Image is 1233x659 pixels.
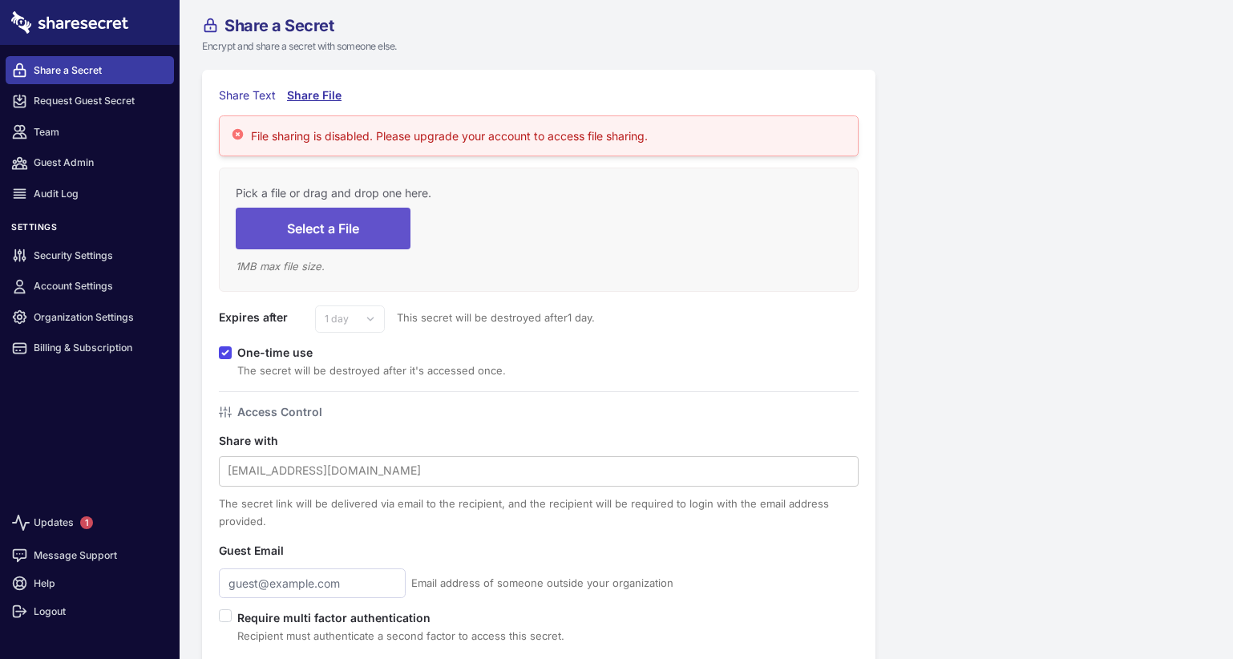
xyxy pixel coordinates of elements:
[6,118,174,146] a: Team
[219,568,406,598] input: guest@example.com
[6,241,174,269] a: Security Settings
[236,260,325,273] em: 1 MB max file size.
[1153,579,1214,640] iframe: Drift Widget Chat Controller
[385,309,595,326] span: This secret will be destroyed after 1 day .
[6,303,174,331] a: Organization Settings
[237,609,564,627] label: Require multi factor authentication
[6,180,174,208] a: Audit Log
[219,497,829,528] span: The secret link will be delivered via email to the recipient, and the recipient will be required ...
[287,87,344,104] div: Share File
[6,541,174,569] a: Message Support
[6,87,174,115] a: Request Guest Secret
[202,39,965,54] p: Encrypt and share a secret with someone else.
[6,597,174,625] a: Logout
[6,149,174,177] a: Guest Admin
[6,569,174,597] a: Help
[80,516,93,529] span: 1
[219,432,315,450] label: Share with
[236,184,842,202] div: Pick a file or drag and drop one here.
[237,403,322,421] h4: Access Control
[237,362,506,379] div: The secret will be destroyed after it's accessed once.
[237,629,564,642] span: Recipient must authenticate a second factor to access this secret.
[6,273,174,301] a: Account Settings
[219,309,315,326] label: Expires after
[236,208,410,249] button: Select a File
[6,56,174,84] a: Share a Secret
[6,504,174,541] a: Updates1
[251,127,648,144] div: File sharing is disabled. Please upgrade your account to access file sharing.
[6,334,174,362] a: Billing & Subscription
[224,18,334,34] span: Share a Secret
[411,574,673,592] span: Email address of someone outside your organization
[6,222,174,239] h3: Settings
[219,542,315,560] label: Guest Email
[219,87,276,104] div: Share Text
[237,346,325,359] label: One-time use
